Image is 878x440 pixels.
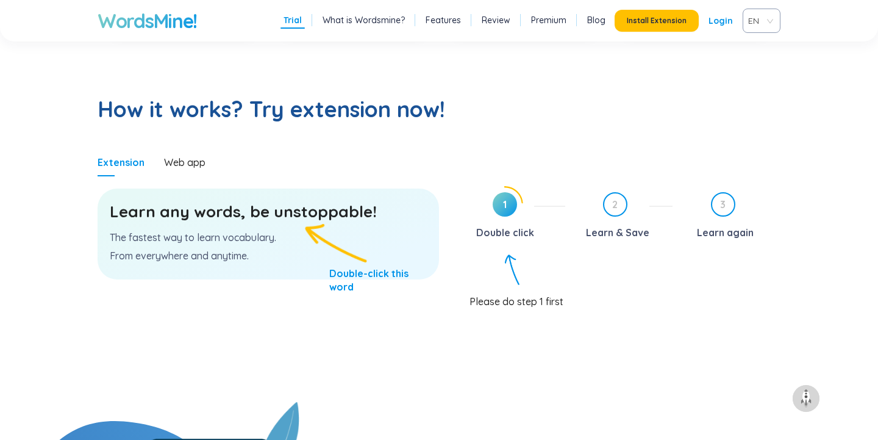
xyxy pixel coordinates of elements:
[627,16,687,26] span: Install Extension
[615,10,699,32] button: Install Extension
[712,193,734,215] span: 3
[575,192,673,242] div: 2Learn & Save
[110,231,427,244] p: The fastest way to learn vocabulary.
[604,193,626,215] span: 2
[796,389,816,408] img: to top
[110,249,427,262] p: From everywhere and anytime.
[697,223,754,242] div: Learn again
[586,223,649,242] div: Learn & Save
[164,156,205,169] div: Web app
[587,14,605,26] a: Blog
[493,192,517,217] span: 1
[426,14,461,26] a: Features
[531,14,566,26] a: Premium
[110,201,427,223] h3: Learn any words, be unstoppable!
[469,283,780,306] div: Please do step 1 first
[748,12,770,30] span: VIE
[682,192,780,242] div: 3Learn again
[708,10,733,32] a: Login
[482,14,510,26] a: Review
[323,14,405,26] a: What is Wordsmine?
[457,192,565,242] div: 1Double click
[284,14,302,26] a: Trial
[98,95,780,124] h2: How it works? Try extension now!
[98,9,197,33] a: WordsMine!
[476,223,534,242] div: Double click
[98,156,145,169] div: Extension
